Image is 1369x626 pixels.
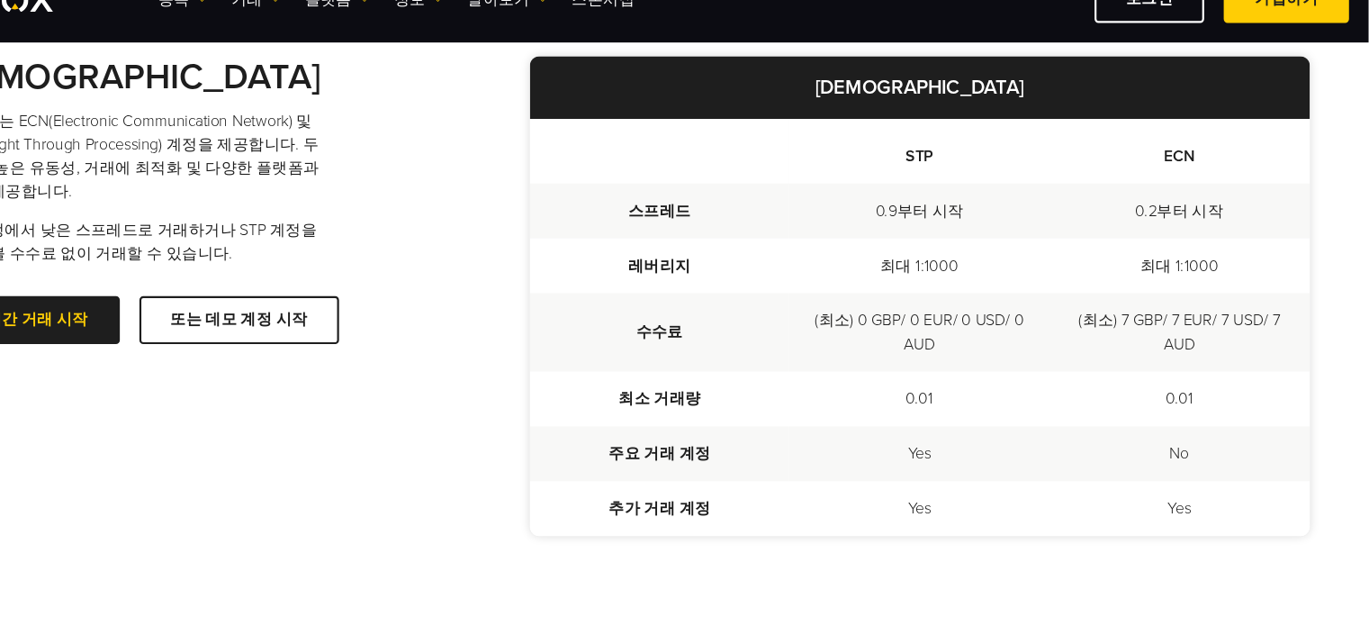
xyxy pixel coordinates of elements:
td: 0.01 [1076,383,1315,433]
strong: [DEMOGRAPHIC_DATA] [55,93,406,132]
td: 0.01 [836,383,1076,433]
td: 스프레드 [598,210,837,260]
td: 최대 1:1000 [836,260,1076,311]
a: 거래 [323,30,368,51]
td: 주요 거래 계정 [598,433,837,484]
a: 알아보기 [540,30,614,51]
a: 실시간 거래 시작 [55,313,221,358]
td: 0.9부터 시작 [836,210,1076,260]
a: INFINOX Logo [18,29,202,52]
td: 추가 거래 계정 [598,484,837,534]
td: (최소) 7 GBP/ 7 EUR/ 7 USD/ 7 AUD [1076,311,1315,383]
th: ECN [1076,150,1315,210]
td: Yes [1076,484,1315,534]
td: 최대 1:1000 [1076,260,1315,311]
a: 플랫폼 [391,30,450,51]
td: Yes [836,484,1076,534]
strong: [DEMOGRAPHIC_DATA] [860,111,1052,132]
a: 종목 [256,30,301,51]
td: 수수료 [598,311,837,383]
td: Yes [836,433,1076,484]
a: 가입하기 [1236,18,1351,62]
td: No [1076,433,1315,484]
td: 최소 거래량 [598,383,837,433]
td: (최소) 0 GBP/ 0 EUR/ 0 USD/ 0 AUD [836,311,1076,383]
p: ECN 계정에서 낮은 스프레드로 거래하거나 STP 계정을 통해 후불 수수료 없이 거래할 수 있습니다. [55,242,415,286]
a: 또는 데모 계정 시작 [239,313,422,358]
td: 레버리지 [598,260,837,311]
a: 스폰서십 [636,30,694,51]
td: 0.2부터 시작 [1076,210,1315,260]
th: STP [836,150,1076,210]
p: INFINOX는 ECN(Electronic Communication Network) 및 STP(Straight Through Processing) 계정을 제공합니다. 두 가지... [55,141,415,228]
a: 정보 [473,30,518,51]
a: 로그인 [1117,18,1218,62]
